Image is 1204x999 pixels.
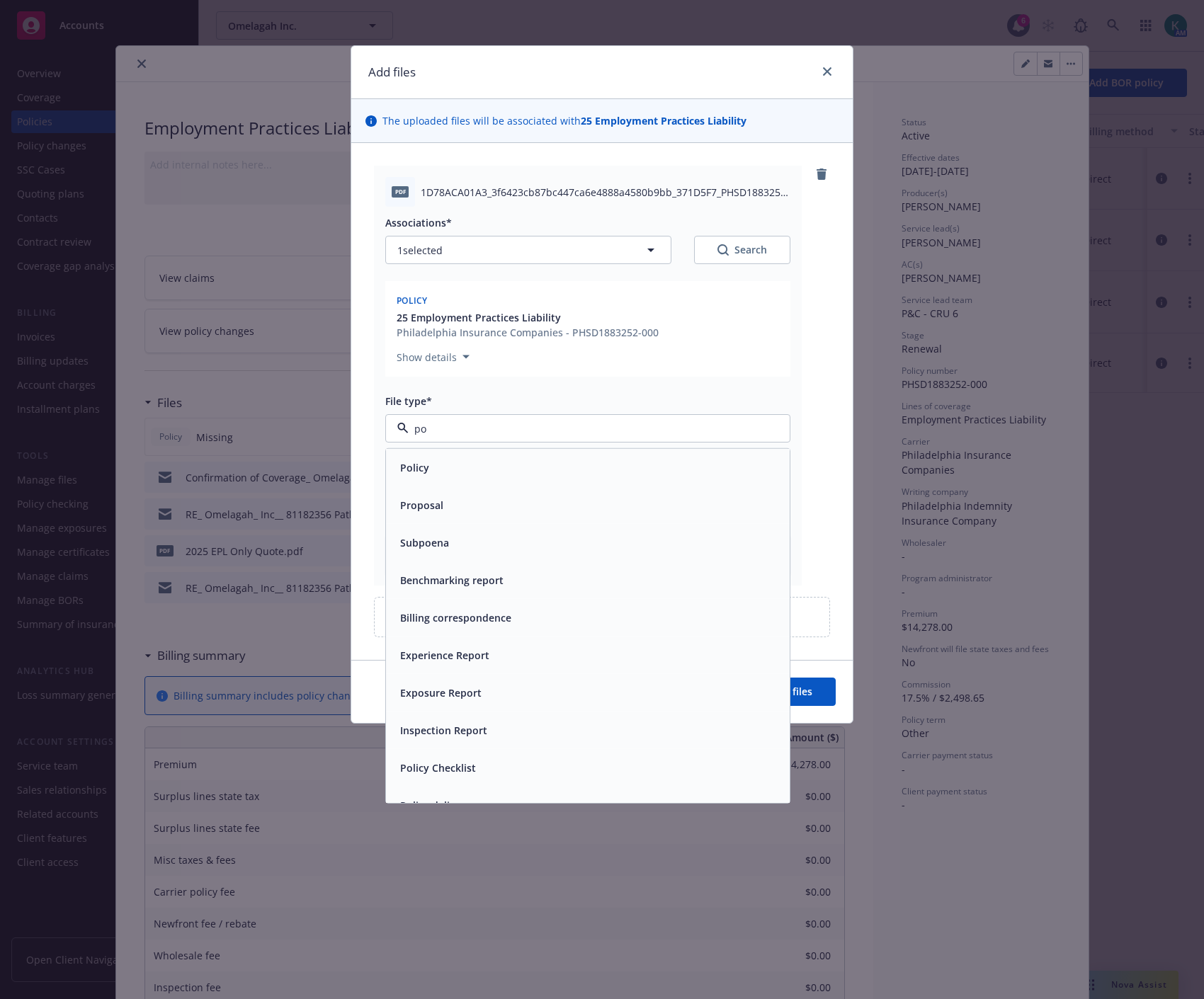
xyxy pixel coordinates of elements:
input: Filter by keyword [409,421,761,436]
button: Billing correspondence [400,610,511,625]
button: Proposal [400,498,443,513]
button: Benchmarking report [400,573,504,588]
button: Policy [400,460,429,475]
button: Subpoena [400,535,449,550]
div: Upload new files [374,597,830,637]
